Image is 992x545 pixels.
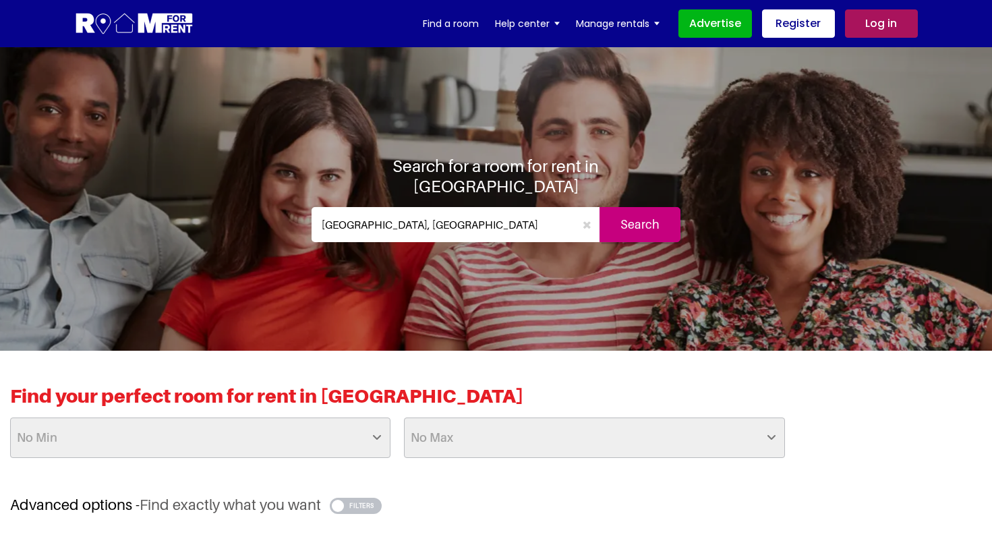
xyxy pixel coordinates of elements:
[678,9,752,38] a: Advertise
[495,13,560,34] a: Help center
[600,207,680,242] input: Search
[312,156,681,196] h1: Search for a room for rent in [GEOGRAPHIC_DATA]
[576,13,660,34] a: Manage rentals
[762,9,835,38] a: Register
[312,207,575,242] input: Where do you want to live. Search by town or postcode
[75,11,194,36] img: Logo for Room for Rent, featuring a welcoming design with a house icon and modern typography
[140,496,321,513] span: Find exactly what you want
[10,384,982,418] h2: Find your perfect room for rent in [GEOGRAPHIC_DATA]
[423,13,479,34] a: Find a room
[10,496,982,514] h3: Advanced options -
[845,9,918,38] a: Log in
